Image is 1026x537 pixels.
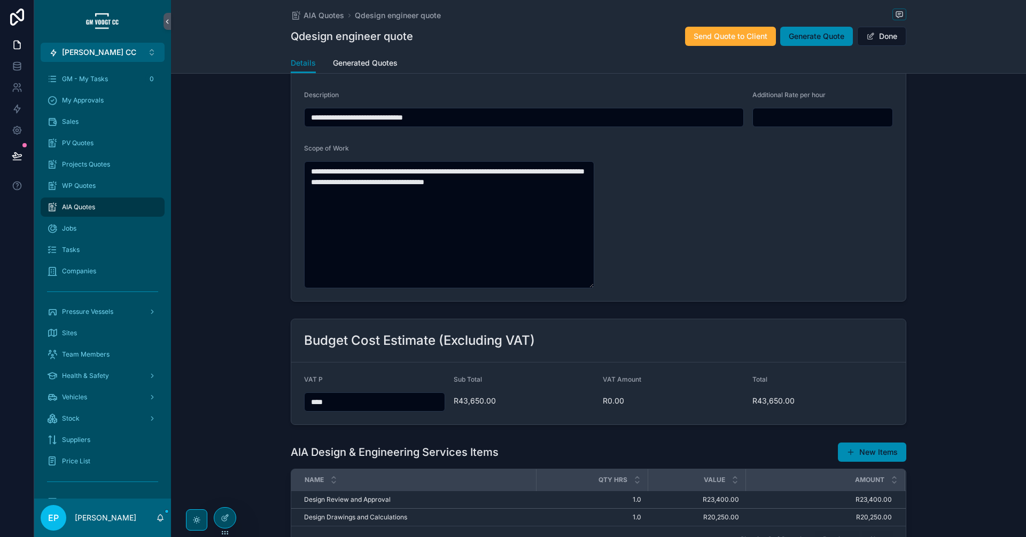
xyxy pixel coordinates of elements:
a: GM - My Tasks0 [41,69,165,89]
span: 1.0 [542,495,641,504]
a: Projects Quotes [41,155,165,174]
a: Team Members [41,345,165,364]
span: Design Drawings and Calculations [304,513,407,522]
span: R43,650.00 [752,396,893,406]
a: Tasks [41,240,165,259]
span: VAT P [304,375,323,383]
a: AIA Quotes [41,198,165,217]
a: Health & Safety [41,366,165,385]
h1: AIA Design & Engineering Services Items [291,445,499,460]
a: Vehicles [41,388,165,407]
span: Team Members [62,350,110,359]
span: Design Review and Approval [304,495,391,504]
span: Details [291,58,316,68]
span: Value [704,476,725,484]
a: Pressure Vessels [41,302,165,321]
span: Description [304,91,339,99]
button: Select Button [41,43,165,62]
button: Done [857,27,906,46]
span: R23,400.00 [746,495,892,504]
a: My Approvals [41,91,165,110]
span: Amount [855,476,884,484]
button: Send Quote to Client [685,27,776,46]
a: Sales [41,112,165,131]
span: [PERSON_NAME] CC [62,47,136,58]
span: Health & Safety [62,372,109,380]
span: My Approvals [62,96,104,105]
span: R43,650.00 [454,396,595,406]
a: PV Quotes [41,133,165,153]
span: 1.0 [542,513,641,522]
span: AIA Quotes [62,203,95,211]
span: Pressure Vessels [62,307,113,316]
span: Jobs [62,224,76,233]
span: Projects Quotes [62,160,110,169]
a: Tracking [41,492,165,511]
span: R0.00 [603,396,744,406]
a: Companies [41,262,165,281]
a: AIA Quotes [291,10,344,21]
a: Sites [41,323,165,343]
button: Generate Quote [780,27,853,46]
a: Jobs [41,219,165,238]
h1: Qdesign engineer quote [291,29,413,44]
a: Price List [41,452,165,471]
span: Qty Hrs [598,476,627,484]
span: Sites [62,329,77,337]
a: Generated Quotes [333,53,398,75]
span: Stock [62,414,80,423]
span: Generate Quote [789,31,844,42]
span: WP Quotes [62,181,96,190]
a: WP Quotes [41,176,165,195]
span: GM - My Tasks [62,75,108,83]
span: VAT Amount [603,375,641,383]
span: AIA Quotes [304,10,344,21]
a: Qdesign engineer quote [355,10,441,21]
span: Suppliers [62,436,90,444]
span: Tracking [62,497,89,506]
a: Details [291,53,316,74]
div: scrollable content [34,62,171,499]
span: Sub Total [454,375,482,383]
a: Suppliers [41,430,165,449]
span: Send Quote to Client [694,31,767,42]
span: Vehicles [62,393,87,401]
span: Generated Quotes [333,58,398,68]
button: New Items [838,443,906,462]
div: 0 [145,73,158,85]
span: R23,400.00 [654,495,739,504]
span: Total [752,375,767,383]
span: Tasks [62,246,80,254]
span: Additional Rate per hour [752,91,826,99]
span: Price List [62,457,90,465]
span: Companies [62,267,96,275]
span: PV Quotes [62,139,94,147]
span: R20,250.00 [654,513,739,522]
a: Stock [41,409,165,428]
p: [PERSON_NAME] [75,512,136,523]
span: R20,250.00 [746,513,892,522]
img: App logo [85,13,120,30]
h2: Budget Cost Estimate (Excluding VAT) [304,332,535,349]
span: Scope of Work [304,144,349,152]
span: Sales [62,117,79,126]
span: Name [305,476,324,484]
span: EP [48,511,59,524]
